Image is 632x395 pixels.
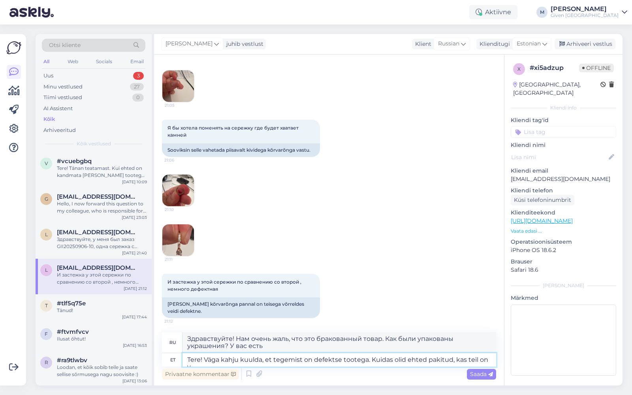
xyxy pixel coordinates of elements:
p: Kliendi telefon [511,186,616,195]
span: Saada [470,371,493,378]
p: Operatsioonisüsteem [511,238,616,246]
div: [DATE] 13:06 [122,378,147,384]
span: #ftvmfvcv [57,328,89,335]
div: [PERSON_NAME] [551,6,619,12]
div: Tiimi vestlused [43,94,82,102]
span: И застежка у этой сережки по сравнению со второй , немного дефектная [167,279,303,292]
div: Kõik [43,115,55,123]
p: Safari 18.6 [511,266,616,274]
div: Hello, I now forward this question to my colleague, who is responsible for this. The reply will b... [57,200,147,214]
span: [PERSON_NAME] [166,39,213,48]
span: t [45,303,48,308]
span: Estonian [517,39,541,48]
p: [EMAIL_ADDRESS][DOMAIN_NAME] [511,175,616,183]
textarea: Tere! Väga kahju kuulda, et tegemist on defektse tootega. Kuidas olid ehted pakitud, kas teil on [182,353,496,367]
p: Kliendi tag'id [511,116,616,124]
div: Email [129,56,145,67]
span: l [45,267,48,273]
span: 21:06 [164,157,194,163]
div: Küsi telefoninumbrit [511,195,574,205]
input: Lisa tag [511,126,616,138]
span: Offline [579,64,614,72]
p: Kliendi email [511,167,616,175]
div: Sooviksin selle vahetada piisavalt kividega kõrvarõnga vastu. [162,143,320,157]
textarea: Здравствуйте! Нам очень жаль, что это бракованный товар. Как были упакованы украшения? У вас есть [182,332,496,353]
span: lera180692@gmail.com [57,264,139,271]
p: Vaata edasi ... [511,228,616,235]
div: ru [169,336,176,349]
span: #ra9tlwbv [57,357,87,364]
span: f [45,331,48,337]
div: [DATE] 10:09 [122,179,147,185]
div: Minu vestlused [43,83,83,91]
p: Klienditeekond [511,209,616,217]
div: Aktiivne [469,5,517,19]
input: Lisa nimi [511,153,607,162]
img: Attachment [162,224,194,256]
span: Otsi kliente [49,41,81,49]
div: Loodan, et kõik sobib teile ja saate sellise sõrmusega nagu soovisite :) [57,364,147,378]
div: Given [GEOGRAPHIC_DATA] [551,12,619,19]
span: 21:05 [165,102,194,108]
div: 3 [133,72,144,80]
img: Askly Logo [6,40,21,55]
div: M [536,7,547,18]
div: Здравствуйте, у меня был заказ GII20250906-10, одна сережка с браком у нее отсуствует камень и не... [57,236,147,250]
span: 21:11 [165,256,194,262]
div: Socials [94,56,114,67]
div: Klient [412,40,431,48]
div: 27 [130,83,144,91]
div: [DATE] 21:12 [124,286,147,292]
div: All [42,56,51,67]
span: Я бы хотела поменять на сережку где будет хватает камней [167,125,300,138]
span: v [45,160,48,166]
div: et [170,353,175,367]
span: #tlf5q75e [57,300,86,307]
div: AI Assistent [43,105,73,113]
span: 21:10 [165,207,194,213]
span: l [45,231,48,237]
div: [DATE] 21:40 [122,250,147,256]
img: Attachment [162,70,194,102]
div: Tänud! [57,307,147,314]
div: [PERSON_NAME] kõrvarõnga pannal on teisega võrreldes veidi defektne. [162,297,320,318]
span: g [45,196,48,202]
p: iPhone OS 18.6.2 [511,246,616,254]
div: Klienditugi [476,40,510,48]
div: [DATE] 23:03 [122,214,147,220]
div: [GEOGRAPHIC_DATA], [GEOGRAPHIC_DATA] [513,81,600,97]
div: Privaatne kommentaar [162,369,239,380]
div: Ilusat õhtut! [57,335,147,342]
div: [DATE] 16:53 [123,342,147,348]
div: Uus [43,72,53,80]
a: [PERSON_NAME]Given [GEOGRAPHIC_DATA] [551,6,627,19]
span: Russian [438,39,459,48]
span: 21:12 [164,318,194,324]
p: Märkmed [511,294,616,302]
div: [DATE] 17:44 [122,314,147,320]
a: [URL][DOMAIN_NAME] [511,217,573,224]
p: Kliendi nimi [511,141,616,149]
span: #vcuebgbq [57,158,92,165]
div: Arhiveeri vestlus [555,39,615,49]
div: Web [66,56,80,67]
div: juhib vestlust [223,40,263,48]
div: [PERSON_NAME] [511,282,616,289]
img: Attachment [162,175,194,206]
span: lera180692@gmail.com [57,229,139,236]
div: # xi5adzup [530,63,579,73]
span: r [45,359,48,365]
span: Kõik vestlused [77,140,111,147]
div: И застежка у этой сережки по сравнению со второй , немного дефектная [57,271,147,286]
div: Kliendi info [511,104,616,111]
span: x [517,66,521,72]
p: Brauser [511,258,616,266]
div: Arhiveeritud [43,126,76,134]
span: g.matjuhhinaa@gmail.com [57,193,139,200]
div: Tere! Tänan teatamast. Kui ehted on kandmata [PERSON_NAME] tootega on korras, siis saame teile ne... [57,165,147,179]
div: 0 [132,94,144,102]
